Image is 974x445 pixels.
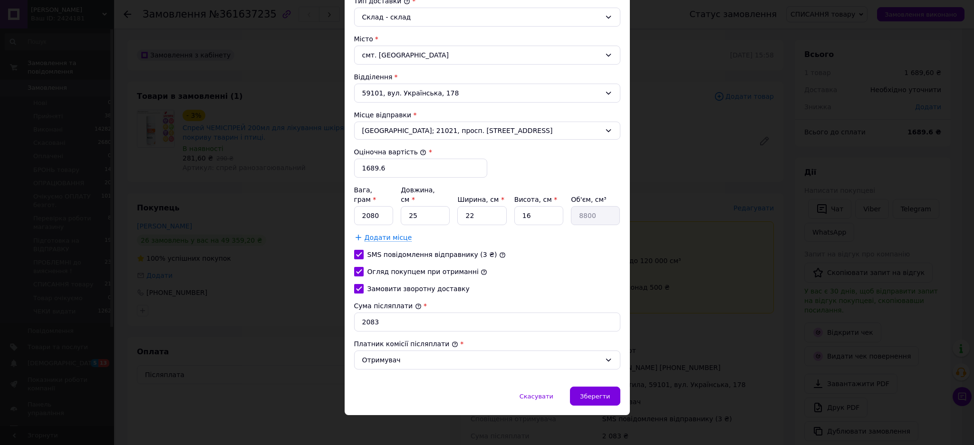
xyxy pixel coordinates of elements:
div: Отримувач [362,355,601,365]
div: Платник комісії післяплати [354,339,620,349]
label: Вага, грам [354,186,376,203]
span: Додати місце [365,234,412,242]
div: Склад - склад [362,12,601,22]
div: Місто [354,34,620,44]
span: [GEOGRAPHIC_DATA]; 21021, просп. [STREET_ADDRESS] [362,126,601,135]
label: Огляд покупцем при отриманні [367,268,479,275]
label: Висота, см [514,196,557,203]
span: Зберегти [580,393,610,400]
span: Скасувати [520,393,553,400]
label: SMS повідомлення відправнику (3 ₴) [367,251,497,258]
div: Об'єм, см³ [571,195,620,204]
label: Замовити зворотну доставку [367,285,470,293]
label: Довжина, см [401,186,435,203]
label: Ширина, см [457,196,504,203]
label: Сума післяплати [354,302,422,310]
label: Оціночна вартість [354,148,427,156]
div: смт. [GEOGRAPHIC_DATA] [354,46,620,65]
div: 59101, вул. Українська, 178 [354,84,620,103]
div: Відділення [354,72,620,82]
div: Місце відправки [354,110,620,120]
